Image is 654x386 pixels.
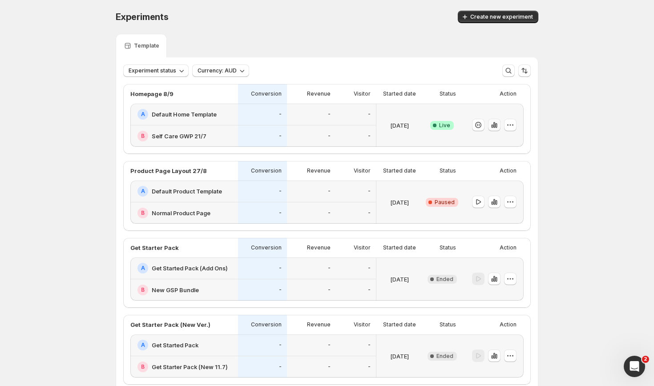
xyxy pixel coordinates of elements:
[354,244,371,251] p: Visitor
[134,42,159,49] p: Template
[152,362,228,371] h2: Get Starter Pack (New 11.7)
[251,167,282,174] p: Conversion
[440,321,456,328] p: Status
[141,286,145,294] h2: B
[439,122,450,129] span: Live
[500,167,517,174] p: Action
[383,167,416,174] p: Started date
[518,64,531,77] button: Sort the results
[328,265,331,272] p: -
[390,121,409,130] p: [DATE]
[368,188,371,195] p: -
[141,363,145,370] h2: B
[141,342,145,349] h2: A
[251,244,282,251] p: Conversion
[642,356,649,363] span: 2
[198,67,237,74] span: Currency: AUD
[390,275,409,284] p: [DATE]
[279,363,282,370] p: -
[141,209,145,217] h2: B
[390,352,409,361] p: [DATE]
[368,209,371,217] p: -
[129,67,176,74] span: Experiment status
[354,167,371,174] p: Visitor
[383,321,416,328] p: Started date
[130,320,210,329] p: Get Starter Pack (New Ver.)
[328,286,331,294] p: -
[141,188,145,195] h2: A
[500,90,517,97] p: Action
[328,111,331,118] p: -
[328,342,331,349] p: -
[130,89,174,98] p: Homepage 8/9
[328,209,331,217] p: -
[116,12,169,22] span: Experiments
[354,90,371,97] p: Visitor
[279,286,282,294] p: -
[383,244,416,251] p: Started date
[354,321,371,328] p: Visitor
[251,90,282,97] p: Conversion
[130,243,179,252] p: Get Starter Pack
[436,353,453,360] span: Ended
[152,285,199,294] h2: New GSP Bundle
[383,90,416,97] p: Started date
[328,188,331,195] p: -
[307,244,331,251] p: Revenue
[470,13,533,20] span: Create new experiment
[141,111,145,118] h2: A
[435,199,455,206] span: Paused
[123,64,189,77] button: Experiment status
[152,209,210,217] h2: Normal Product Page
[141,133,145,140] h2: B
[328,133,331,140] p: -
[152,187,222,196] h2: Default Product Template
[500,244,517,251] p: Action
[152,341,198,350] h2: Get Started Pack
[500,321,517,328] p: Action
[440,244,456,251] p: Status
[279,342,282,349] p: -
[152,264,228,273] h2: Get Started Pack (Add Ons)
[141,265,145,272] h2: A
[152,110,217,119] h2: Default Home Template
[368,265,371,272] p: -
[152,132,206,141] h2: Self Care GWP 21/7
[192,64,249,77] button: Currency: AUD
[279,133,282,140] p: -
[251,321,282,328] p: Conversion
[368,363,371,370] p: -
[440,90,456,97] p: Status
[390,198,409,207] p: [DATE]
[440,167,456,174] p: Status
[279,209,282,217] p: -
[307,321,331,328] p: Revenue
[368,342,371,349] p: -
[279,265,282,272] p: -
[368,111,371,118] p: -
[307,167,331,174] p: Revenue
[624,356,645,377] iframe: Intercom live chat
[130,166,207,175] p: Product Page Layout 27/8
[436,276,453,283] span: Ended
[368,133,371,140] p: -
[328,363,331,370] p: -
[368,286,371,294] p: -
[307,90,331,97] p: Revenue
[458,11,538,23] button: Create new experiment
[279,111,282,118] p: -
[279,188,282,195] p: -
